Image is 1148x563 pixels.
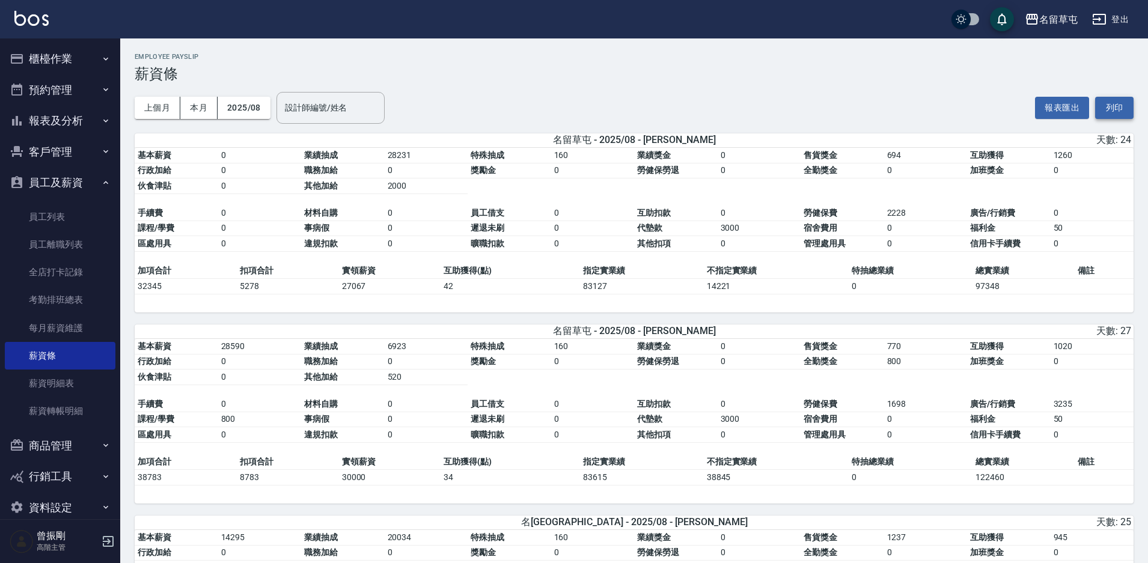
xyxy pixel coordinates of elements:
span: 業績獎金 [637,341,671,351]
td: 38783 [135,469,237,485]
a: 每月薪資維護 [5,314,115,342]
td: 20034 [385,530,468,546]
table: a dense table [135,148,1134,263]
span: 材料自購 [304,208,338,218]
td: 694 [884,148,968,163]
h5: 曾振剛 [37,530,98,542]
td: 總實業績 [972,454,1075,470]
span: 職務加給 [304,165,338,175]
td: 0 [218,205,302,221]
td: 0 [385,236,468,252]
td: 0 [551,397,635,412]
td: 0 [218,148,302,163]
td: 實領薪資 [339,263,441,279]
span: 名留草屯 - 2025/08 - [PERSON_NAME] [553,325,716,338]
td: 6923 [385,339,468,355]
td: 0 [218,221,302,236]
td: 互助獲得(點) [441,454,579,470]
button: 商品管理 [5,430,115,461]
button: 資料設定 [5,492,115,523]
button: 登出 [1087,8,1134,31]
td: 指定實業績 [580,454,704,470]
span: 業績獎金 [637,532,671,542]
img: Logo [14,11,49,26]
span: 售貨獎金 [804,532,837,542]
button: 報表及分析 [5,105,115,136]
span: 業績抽成 [304,532,338,542]
span: 課程/學費 [138,223,174,233]
span: 互助扣款 [637,208,671,218]
td: 0 [551,354,635,370]
span: 互助獲得 [970,532,1004,542]
span: 獎勵金 [471,547,496,557]
td: 0 [218,370,302,385]
img: Person [10,529,34,553]
span: 信用卡手續費 [970,430,1021,439]
td: 0 [385,545,468,561]
span: 代墊款 [637,414,662,424]
span: 區處用具 [138,239,171,248]
td: 0 [884,221,968,236]
td: 0 [1051,427,1134,443]
td: 0 [884,412,968,427]
td: 122460 [972,469,1075,485]
span: 勞健保勞退 [637,547,679,557]
button: 客戶管理 [5,136,115,168]
td: 0 [551,205,635,221]
td: 0 [884,427,968,443]
td: 97348 [972,278,1075,294]
span: 違規扣款 [304,430,338,439]
td: 0 [385,412,468,427]
span: 特殊抽成 [471,532,504,542]
td: 0 [218,236,302,252]
span: 加班獎金 [970,547,1004,557]
button: 2025/08 [218,97,270,119]
td: 實領薪資 [339,454,441,470]
span: 遲退未刷 [471,414,504,424]
td: 0 [218,354,302,370]
td: 160 [551,148,635,163]
span: 員工借支 [471,399,504,409]
span: 管理處用具 [804,430,846,439]
table: a dense table [135,339,1134,454]
td: 0 [1051,205,1134,221]
td: 0 [551,221,635,236]
td: 800 [218,412,302,427]
td: 3000 [718,412,801,427]
button: 員工及薪資 [5,167,115,198]
td: 總實業績 [972,263,1075,279]
span: 課程/學費 [138,414,174,424]
span: 業績獎金 [637,150,671,160]
button: 報表匯出 [1035,97,1089,119]
button: 本月 [180,97,218,119]
td: 0 [551,545,635,561]
span: 區處用具 [138,430,171,439]
span: 特殊抽成 [471,150,504,160]
a: 全店打卡記錄 [5,258,115,286]
span: 伙食津貼 [138,372,171,382]
button: 預約管理 [5,75,115,106]
span: 違規扣款 [304,239,338,248]
span: 信用卡手續費 [970,239,1021,248]
td: 指定實業績 [580,263,704,279]
div: 天數: 25 [803,516,1131,529]
td: 38845 [704,469,849,485]
span: 勞健保費 [804,208,837,218]
span: 行政加給 [138,356,171,366]
span: 業績抽成 [304,150,338,160]
td: 0 [218,545,302,561]
span: 曠職扣款 [471,239,504,248]
span: 勞健保勞退 [637,165,679,175]
td: 0 [551,427,635,443]
span: 加班獎金 [970,356,1004,366]
span: 遲退未刷 [471,223,504,233]
td: 0 [218,397,302,412]
button: save [990,7,1014,31]
a: 薪資明細表 [5,370,115,397]
td: 30000 [339,469,441,485]
td: 特抽總業績 [849,454,972,470]
td: 0 [218,163,302,178]
td: 770 [884,339,968,355]
span: 福利金 [970,414,995,424]
td: 0 [849,469,972,485]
